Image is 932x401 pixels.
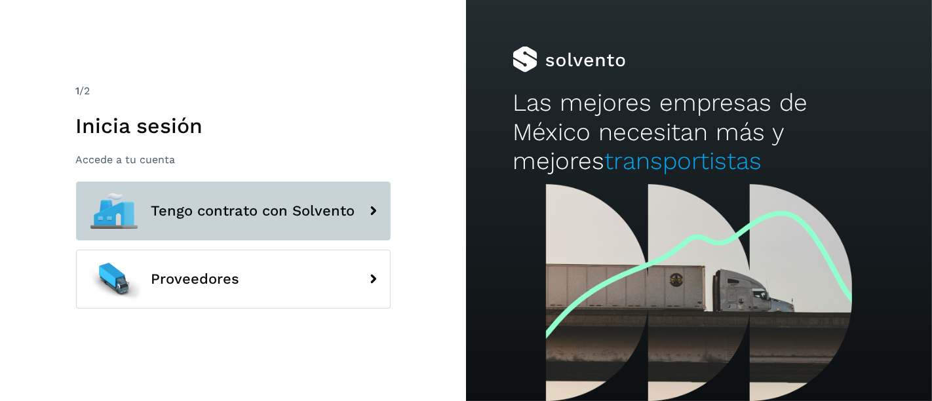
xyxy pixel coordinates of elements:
[76,181,391,240] button: Tengo contrato con Solvento
[76,153,391,166] p: Accede a tu cuenta
[76,250,391,309] button: Proveedores
[76,85,80,97] span: 1
[513,88,885,176] h2: Las mejores empresas de México necesitan más y mejores
[151,271,240,287] span: Proveedores
[151,203,355,219] span: Tengo contrato con Solvento
[604,147,762,175] span: transportistas
[76,83,391,99] div: /2
[76,113,391,138] h1: Inicia sesión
